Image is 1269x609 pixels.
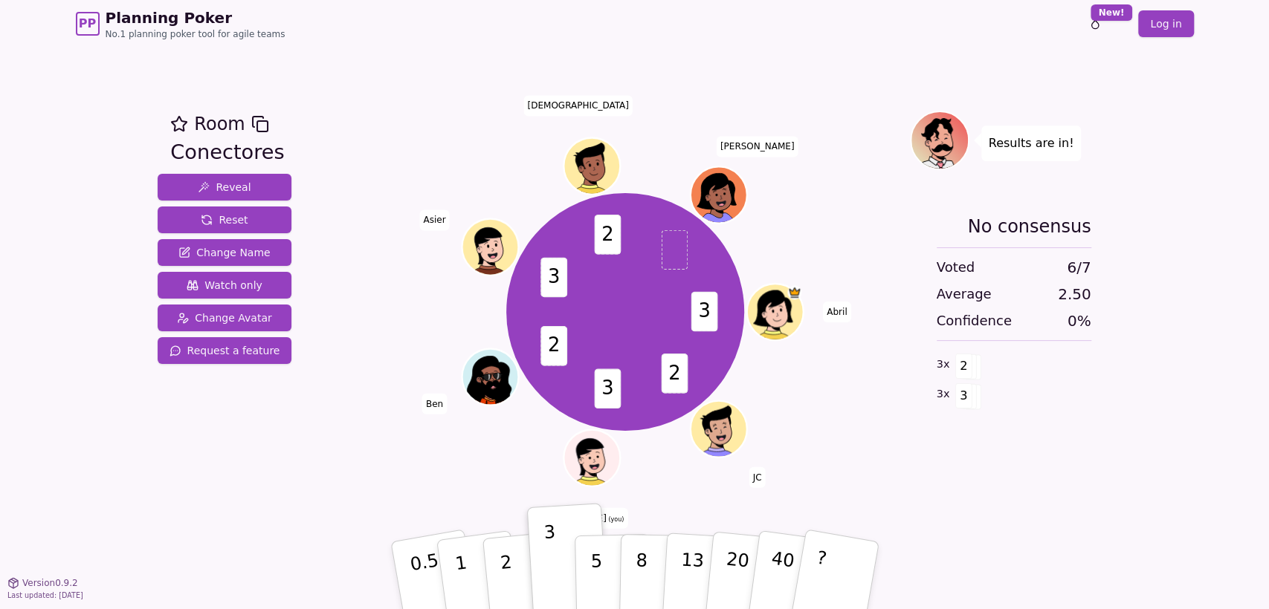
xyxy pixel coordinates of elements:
span: Room [194,111,245,137]
a: PPPlanning PokerNo.1 planning poker tool for agile teams [76,7,285,40]
span: Voted [937,257,975,278]
button: New! [1082,10,1108,37]
span: Last updated: [DATE] [7,591,83,599]
span: 2 [540,326,567,366]
span: 3 x [937,356,950,373]
span: 2 [594,215,621,255]
span: No consensus [967,215,1091,238]
span: 2 [955,354,972,379]
span: Watch only [187,278,262,293]
button: Reset [158,206,292,233]
span: 3 x [937,386,950,403]
span: 3 [594,369,621,409]
a: Log in [1138,10,1193,37]
span: Reveal [198,180,251,195]
button: Click to change your avatar [565,431,618,484]
span: Click to change your name [422,393,447,414]
button: Change Avatar [158,304,292,331]
p: 3 [543,521,559,602]
span: 2 [662,354,688,394]
span: 3 [691,292,718,332]
span: Average [937,284,992,304]
span: No.1 planning poker tool for agile teams [106,28,285,40]
span: PP [79,15,96,33]
span: Click to change your name [419,209,449,230]
button: Add as favourite [170,111,188,137]
span: Version 0.9.2 [22,577,78,589]
button: Watch only [158,272,292,299]
span: 0 % [1068,310,1091,331]
button: Request a feature [158,337,292,364]
span: Click to change your name [749,467,766,488]
span: 6 / 7 [1067,257,1091,278]
span: Reset [201,212,248,227]
span: Planning Poker [106,7,285,28]
span: Click to change your name [523,95,632,116]
button: Version0.9.2 [7,577,78,589]
span: Request a feature [169,343,280,358]
p: Results are in! [989,133,1074,154]
span: Change Name [178,245,270,260]
div: Conectores [170,137,284,168]
span: Click to change your name [823,302,850,322]
span: Click to change your name [717,136,798,157]
button: Reveal [158,174,292,201]
div: New! [1091,4,1133,21]
span: Abril is the host [787,285,801,299]
span: 3 [955,383,972,408]
span: (you) [607,516,624,523]
span: 2.50 [1058,284,1091,304]
span: 3 [540,258,567,298]
span: Confidence [937,310,1012,331]
button: Change Name [158,239,292,266]
span: Change Avatar [177,310,272,325]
